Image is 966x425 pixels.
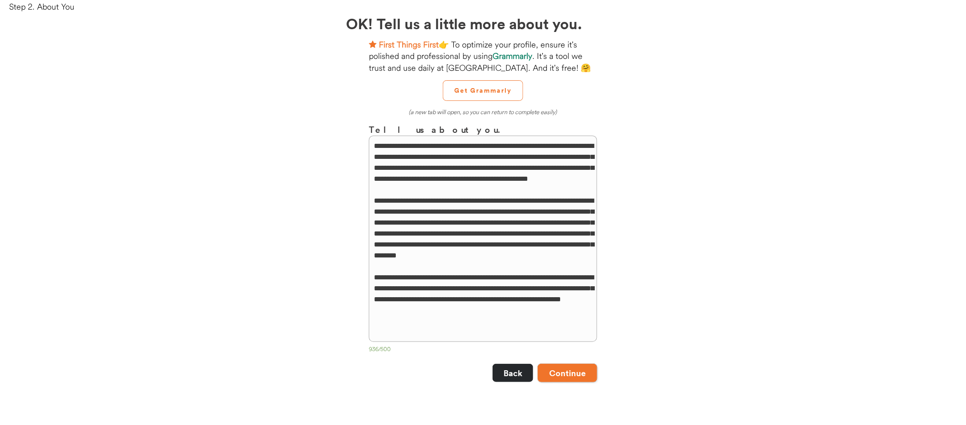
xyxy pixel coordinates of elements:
button: Get Grammarly [443,80,523,101]
button: Continue [538,364,597,382]
div: Step 2. About You [9,1,966,12]
div: 936/500 [369,346,597,355]
h2: OK! Tell us a little more about you. [346,12,620,34]
em: (a new tab will open, so you can return to complete easily) [409,108,557,115]
div: 👉 To optimize your profile, ensure it's polished and professional by using . It's a tool we trust... [369,39,597,73]
h3: Tell us about you. [369,123,597,136]
strong: Grammarly [493,51,532,61]
button: Back [493,364,533,382]
strong: First Things First [379,39,439,50]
